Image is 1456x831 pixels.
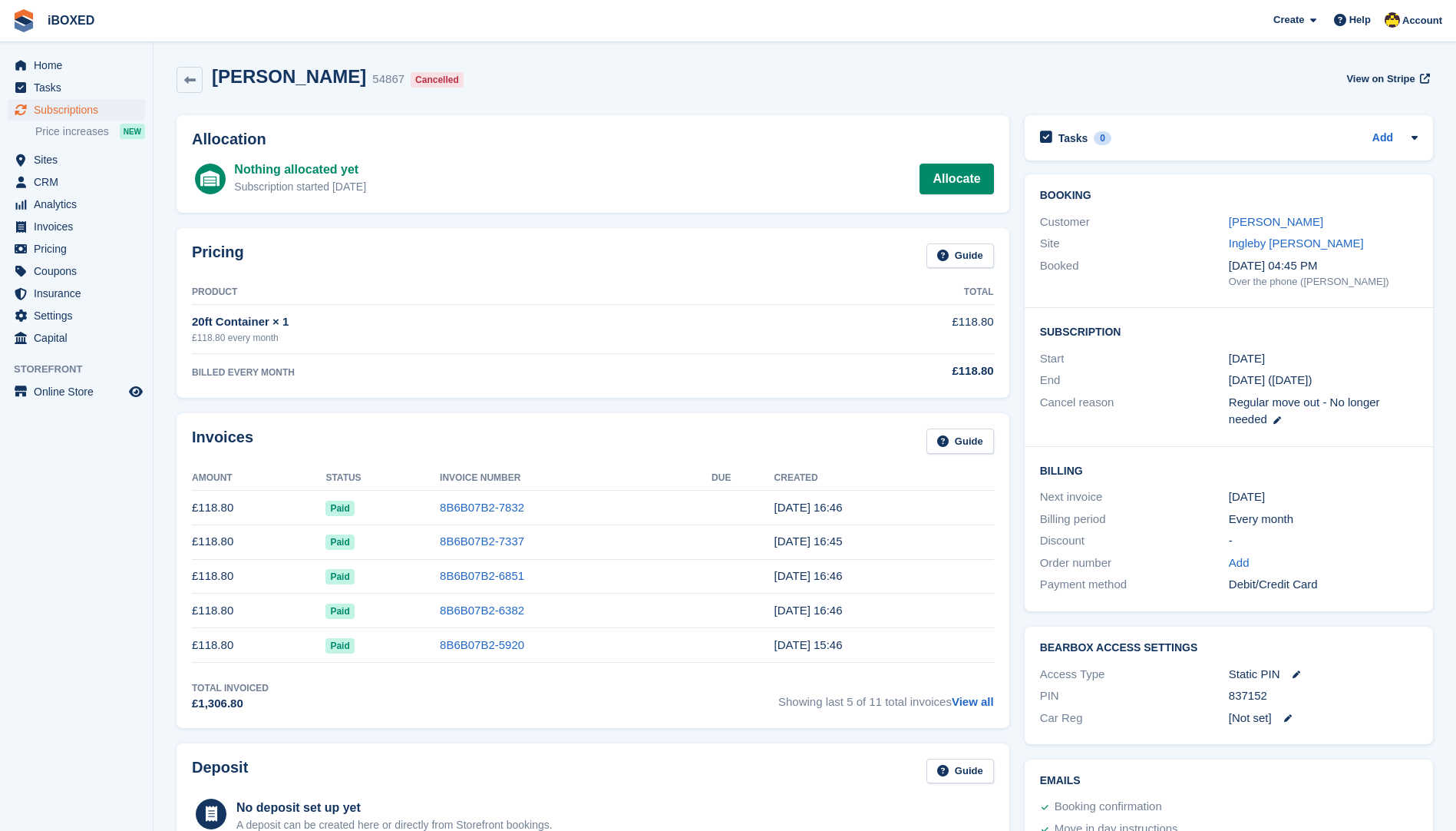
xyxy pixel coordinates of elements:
div: Car Reg [1040,710,1229,727]
div: Booked [1040,257,1229,290]
div: £118.80 [763,363,994,380]
a: Allocate [919,164,993,194]
div: Site [1040,235,1229,253]
div: £118.80 every month [192,331,763,345]
div: BILLED EVERY MONTH [192,366,763,379]
div: Order number [1040,555,1229,572]
div: 54867 [372,71,404,88]
a: menu [8,381,145,402]
span: Paid [325,535,354,550]
h2: Booking [1040,190,1418,202]
span: CRM [34,171,126,193]
span: Invoices [34,216,126,237]
h2: Billing [1040,462,1418,478]
h2: [PERSON_NAME] [212,66,366,87]
a: Preview store [127,382,145,401]
a: menu [8,260,145,282]
span: Analytics [34,194,126,215]
a: menu [8,55,145,76]
a: 8B6B07B2-6382 [440,604,524,617]
time: 2025-03-26 15:46:19 UTC [774,638,843,651]
th: Invoice Number [440,466,711,491]
h2: Invoices [192,429,253,454]
th: Amount [192,466,325,491]
a: View all [952,695,994,708]
span: Coupons [34,260,126,282]
span: Storefront [14,362,153,377]
h2: Subscription [1040,323,1418,339]
div: Cancel reason [1040,394,1229,429]
div: Billing period [1040,511,1229,528]
span: Subscriptions [34,99,126,121]
a: Guide [926,759,994,784]
time: 2025-07-26 15:46:25 UTC [774,501,843,514]
a: menu [8,305,145,326]
div: Nothing allocated yet [234,161,366,179]
span: Settings [34,305,126,326]
h2: Deposit [192,759,248,784]
a: Price increases NEW [35,123,145,140]
a: iBOXED [41,8,101,33]
span: Home [34,55,126,76]
div: End [1040,372,1229,389]
div: Static PIN [1229,666,1418,684]
th: Status [325,466,440,491]
span: Create [1273,12,1304,28]
a: Add [1229,555,1250,572]
time: 2025-05-26 15:46:17 UTC [774,569,843,582]
div: [DATE] 04:45 PM [1229,257,1418,275]
td: £118.80 [192,628,325,663]
div: [Not set] [1229,710,1418,727]
th: Created [774,466,994,491]
td: £118.80 [763,305,994,353]
img: Katie Brown [1385,12,1400,28]
td: £118.80 [192,491,325,525]
a: menu [8,327,145,349]
div: Debit/Credit Card [1229,576,1418,594]
span: Paid [325,604,354,619]
a: menu [8,194,145,215]
time: 2025-06-26 15:45:57 UTC [774,535,843,548]
time: 2024-09-26 00:00:00 UTC [1229,350,1265,368]
div: No deposit set up yet [236,799,553,817]
div: Payment method [1040,576,1229,594]
div: Start [1040,350,1229,368]
h2: Emails [1040,775,1418,787]
h2: Allocation [192,131,994,148]
span: Insurance [34,283,126,304]
th: Total [763,280,994,305]
img: stora-icon-8386f47178a22dfd0bd8f6a31ec36ba5ce8667c1dd55bd0f319d3a0aa187defe.svg [12,9,35,32]
span: View on Stripe [1346,71,1415,87]
span: Paid [325,501,354,516]
div: 20ft Container × 1 [192,313,763,331]
a: View on Stripe [1340,66,1433,91]
div: Booking confirmation [1055,798,1162,816]
span: Regular move out - No longer needed [1229,396,1380,426]
span: [DATE] ([DATE]) [1229,373,1312,386]
div: Subscription started [DATE] [234,179,366,195]
span: Price increases [35,124,109,139]
div: Access Type [1040,666,1229,684]
a: menu [8,77,145,98]
a: [PERSON_NAME] [1229,215,1323,228]
span: Sites [34,149,126,171]
span: Account [1402,13,1442,28]
div: 837152 [1229,687,1418,705]
th: Due [711,466,774,491]
div: - [1229,532,1418,550]
span: Tasks [34,77,126,98]
th: Product [192,280,763,305]
a: 8B6B07B2-5920 [440,638,524,651]
div: [DATE] [1229,488,1418,506]
div: PIN [1040,687,1229,705]
a: menu [8,171,145,193]
h2: Pricing [192,243,244,269]
a: Guide [926,243,994,269]
a: menu [8,216,145,237]
div: NEW [120,124,145,139]
a: menu [8,283,145,304]
a: 8B6B07B2-7337 [440,535,524,548]
span: Help [1349,12,1371,28]
span: Capital [34,327,126,349]
div: Customer [1040,214,1229,231]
